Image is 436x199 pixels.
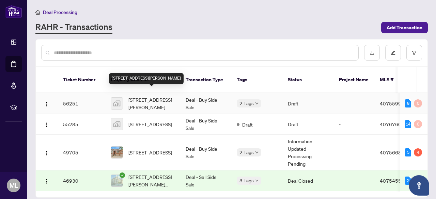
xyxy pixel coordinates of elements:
td: Deal - Buy Side Sale [180,135,231,170]
span: check-circle [120,172,125,178]
td: Information Updated - Processing Pending [282,135,333,170]
th: Project Name [333,67,374,93]
button: filter [406,45,422,61]
td: 49705 [58,135,105,170]
td: 55285 [58,114,105,135]
span: [STREET_ADDRESS][PERSON_NAME][PERSON_NAME] [128,173,175,188]
button: Logo [41,119,52,130]
img: Logo [44,122,49,128]
td: - [333,135,374,170]
td: - [333,170,374,191]
span: 40767608 [380,121,404,127]
td: - [333,114,374,135]
span: 2 Tags [239,99,254,107]
td: 56251 [58,93,105,114]
div: 2 [405,177,411,185]
td: Deal Closed [282,170,333,191]
img: Logo [44,101,49,107]
span: 3 Tags [239,177,254,184]
span: [STREET_ADDRESS] [128,149,172,156]
span: 40755998 [380,100,404,106]
img: logo [5,5,22,18]
td: - [333,93,374,114]
span: down [255,102,259,105]
td: Deal - Sell Side Sale [180,170,231,191]
img: thumbnail-img [111,98,123,109]
th: Tags [231,67,282,93]
button: Open asap [409,175,429,196]
span: home [35,10,40,15]
div: 4 [414,148,422,156]
span: edit [391,50,395,55]
div: 8 [405,99,411,107]
span: [STREET_ADDRESS][PERSON_NAME] [128,96,175,111]
img: Logo [44,150,49,156]
img: thumbnail-img [111,147,123,158]
img: thumbnail-img [111,175,123,186]
span: [STREET_ADDRESS] [128,120,172,128]
span: 2 Tags [239,148,254,156]
td: Deal - Buy Side Sale [180,93,231,114]
div: 5 [405,148,411,156]
th: Status [282,67,333,93]
th: Transaction Type [180,67,231,93]
div: 14 [405,120,411,128]
span: 40754552 [380,178,404,184]
button: Logo [41,147,52,158]
td: Draft [282,114,333,135]
button: edit [385,45,401,61]
td: Deal - Buy Side Sale [180,114,231,135]
button: Logo [41,98,52,109]
span: Draft [242,121,253,128]
div: 0 [414,120,422,128]
span: Deal Processing [43,9,77,15]
span: ML [10,181,18,190]
span: Add Transaction [387,22,422,33]
th: Ticket Number [58,67,105,93]
div: 0 [414,99,422,107]
td: 46930 [58,170,105,191]
th: Property Address [105,67,180,93]
button: download [364,45,380,61]
img: Logo [44,179,49,184]
button: Logo [41,175,52,186]
span: down [255,179,259,182]
a: RAHR - Transactions [35,21,112,34]
button: Add Transaction [381,22,428,33]
div: [STREET_ADDRESS][PERSON_NAME] [109,73,184,84]
td: Draft [282,93,333,114]
span: filter [412,50,417,55]
th: MLS # [374,67,415,93]
span: download [370,50,374,55]
span: 40756689 [380,149,404,155]
img: thumbnail-img [111,118,123,130]
span: down [255,151,259,154]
